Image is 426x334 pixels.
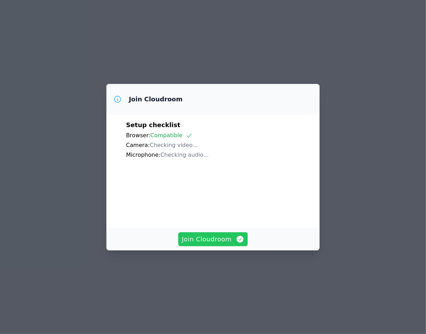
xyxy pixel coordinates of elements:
span: Compatible [150,132,193,139]
span: Checking video... [150,142,198,148]
span: Join Cloudroom [182,234,244,244]
h3: Join Cloudroom [129,95,182,103]
span: Microphone: [126,152,160,158]
span: Setup checklist [126,121,180,129]
span: Camera: [126,142,150,148]
span: Browser: [126,132,150,139]
button: Join Cloudroom [178,232,248,246]
span: Checking audio... [160,152,209,158]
